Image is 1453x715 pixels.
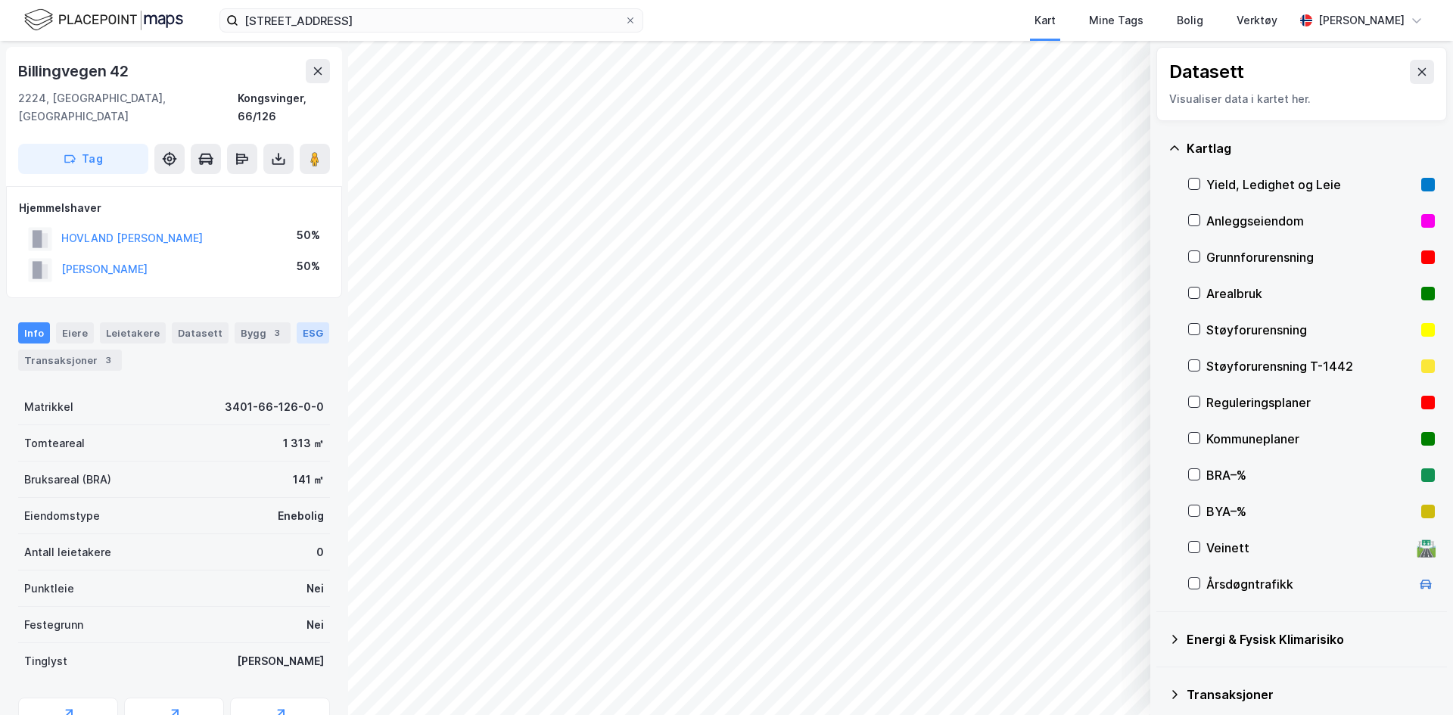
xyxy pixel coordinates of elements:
[1206,502,1415,521] div: BYA–%
[293,471,324,489] div: 141 ㎡
[1206,176,1415,194] div: Yield, Ledighet og Leie
[18,350,122,371] div: Transaksjoner
[238,9,624,32] input: Søk på adresse, matrikkel, gårdeiere, leietakere eller personer
[1187,630,1435,648] div: Energi & Fysisk Klimarisiko
[1237,11,1277,30] div: Verktøy
[1187,139,1435,157] div: Kartlag
[269,325,285,340] div: 3
[1377,642,1453,715] div: Kontrollprogram for chat
[24,616,83,634] div: Festegrunn
[1206,321,1415,339] div: Støyforurensning
[238,89,330,126] div: Kongsvinger, 66/126
[24,543,111,561] div: Antall leietakere
[1416,538,1436,558] div: 🛣️
[1206,284,1415,303] div: Arealbruk
[24,398,73,416] div: Matrikkel
[1206,430,1415,448] div: Kommuneplaner
[24,471,111,489] div: Bruksareal (BRA)
[1206,393,1415,412] div: Reguleringsplaner
[24,652,67,670] div: Tinglyst
[306,580,324,598] div: Nei
[24,507,100,525] div: Eiendomstype
[18,59,132,83] div: Billingvegen 42
[24,434,85,452] div: Tomteareal
[1169,90,1434,108] div: Visualiser data i kartet her.
[297,322,329,344] div: ESG
[19,199,329,217] div: Hjemmelshaver
[316,543,324,561] div: 0
[1206,357,1415,375] div: Støyforurensning T-1442
[1206,248,1415,266] div: Grunnforurensning
[1206,212,1415,230] div: Anleggseiendom
[18,89,238,126] div: 2224, [GEOGRAPHIC_DATA], [GEOGRAPHIC_DATA]
[1206,539,1411,557] div: Veinett
[1035,11,1056,30] div: Kart
[24,7,183,33] img: logo.f888ab2527a4732fd821a326f86c7f29.svg
[24,580,74,598] div: Punktleie
[1177,11,1203,30] div: Bolig
[278,507,324,525] div: Enebolig
[297,226,320,244] div: 50%
[1169,60,1244,84] div: Datasett
[1206,466,1415,484] div: BRA–%
[235,322,291,344] div: Bygg
[1318,11,1405,30] div: [PERSON_NAME]
[172,322,229,344] div: Datasett
[1206,575,1411,593] div: Årsdøgntrafikk
[100,322,166,344] div: Leietakere
[225,398,324,416] div: 3401-66-126-0-0
[56,322,94,344] div: Eiere
[1089,11,1143,30] div: Mine Tags
[101,353,116,368] div: 3
[283,434,324,452] div: 1 313 ㎡
[1377,642,1453,715] iframe: Chat Widget
[306,616,324,634] div: Nei
[237,652,324,670] div: [PERSON_NAME]
[18,144,148,174] button: Tag
[18,322,50,344] div: Info
[297,257,320,275] div: 50%
[1187,685,1435,704] div: Transaksjoner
